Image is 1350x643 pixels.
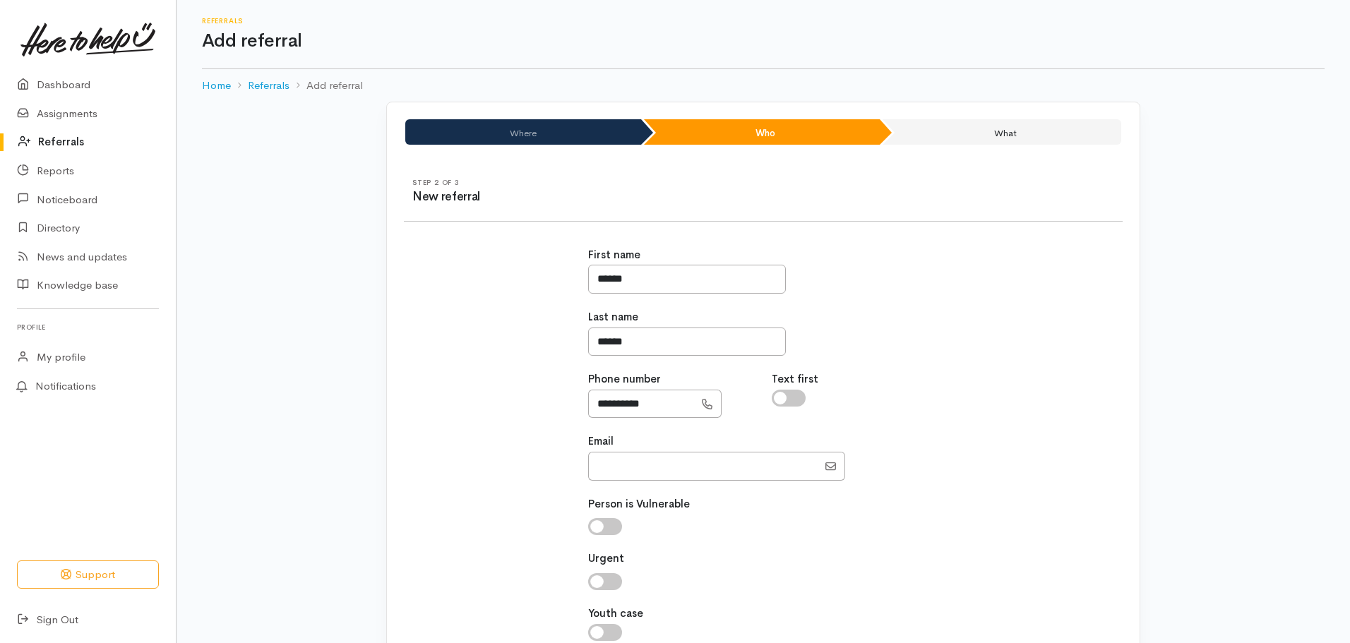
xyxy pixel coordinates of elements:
[289,78,363,94] li: Add referral
[588,309,638,325] label: Last name
[588,606,643,622] label: Youth case
[202,78,231,94] a: Home
[17,560,159,589] button: Support
[405,119,641,145] li: Where
[588,496,690,512] label: Person is Vulnerable
[772,371,818,387] label: Text first
[883,119,1121,145] li: What
[588,371,661,387] label: Phone number
[17,318,159,337] h6: Profile
[248,78,289,94] a: Referrals
[412,179,763,186] h6: Step 2 of 3
[588,433,614,450] label: Email
[202,31,1325,52] h1: Add referral
[644,119,880,145] li: Who
[202,17,1325,25] h6: Referrals
[588,247,640,263] label: First name
[412,191,763,204] h3: New referral
[588,551,624,567] label: Urgent
[202,69,1325,102] nav: breadcrumb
